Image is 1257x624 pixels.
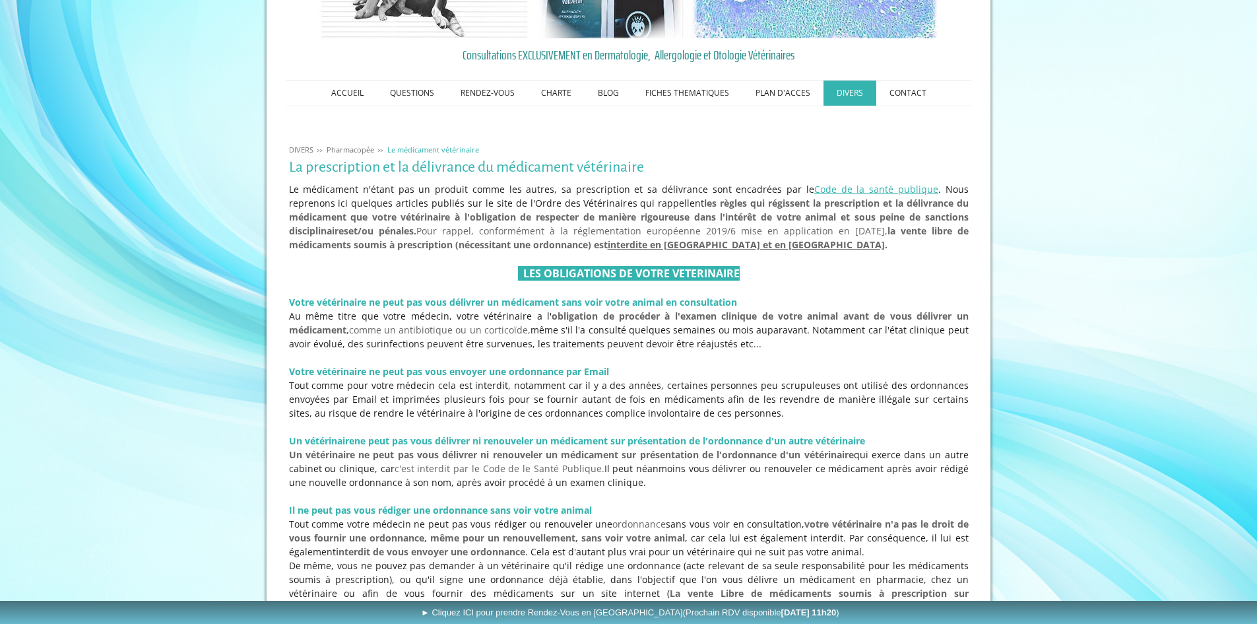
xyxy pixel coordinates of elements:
a: DIVERS [286,145,317,155]
span: ► Cliquez ICI pour prendre Rendez-Vous en [GEOGRAPHIC_DATA] [421,607,839,617]
a: CONTACT [876,81,940,106]
span: ordonnance [612,518,666,530]
b: Un [289,434,302,447]
a: QUESTIONS [377,81,447,106]
span: Le médicament vétérinaire [387,145,479,155]
h1: La prescription et la délivrance du médicament vétérinaire [289,159,969,176]
b: disciplinaires [289,225,348,237]
strong: LES OBLIGATIONS DE VOTRE VETERINAIRE [523,266,740,281]
a: Code de la santé publique [814,183,938,195]
span: (Prochain RDV disponible ) [683,607,839,617]
a: FICHES THEMATIQUES [632,81,742,106]
span: Pour rappel, conformément à la réglementation européenne 2019/6 mise en application en [DATE], [289,197,969,251]
p: qui exerce dans un autre cabinet ou clinique, car Il peut néanmoins vous délivrer ou renouveler c... [289,448,969,489]
a: BLOG [585,81,632,106]
strong: interdit de vous envoyer une ordonnance [336,545,525,558]
span: Votre vétérinaire ne peut pas vous envoyer une ordonnance par Email [289,365,609,378]
strong: Votre vétérinaire ne peut pas vous délivrer un médicament sans voir votre animal en consultation [289,296,737,308]
span: Tout comme pour votre médecin cela est interdit, notamment car il y a des années, certaines perso... [289,379,969,419]
b: vétérinaire [305,434,354,447]
strong: obligation de procéder à l'examen clinique de votre animal avant de vous délivrer un médicament, [289,310,969,336]
b: dans l'intérêt de votre animal et sous peine de sanctions [694,211,969,223]
strong: votre vétérinaire n'a pas le droit de vous fournir une ordonnance, même pour un renouvellement, s... [289,518,969,544]
strong: la vente libre de médicaments soumis à prescription (nécessitant une ordonnance) est [289,225,969,251]
a: Pharmacopée [323,145,377,155]
a: DIVERS [823,81,876,106]
b: ne peut pas vous délivrer ni renouveler un médicament sur présentation de l'ordonnance d'un autre... [354,434,865,447]
a: CHARTE [528,81,585,106]
a: ACCUEIL [318,81,377,106]
span: . [608,238,887,251]
a: RENDEZ-VOUS [447,81,528,106]
strong: votre vétérinaire à l'obligation de respecter de manière rigoureuse [372,211,690,223]
span: comme un antibiotique ou un corticoïde, [289,310,969,336]
span: Il ne peut pas vous rédiger une ordonnance sans voir votre animal [289,504,592,516]
a: PLAN D'ACCES [742,81,823,106]
span: c'est interdit par le Code de le Santé Publique. [395,462,604,475]
span: Au même titre que votre médecin, votre vétérinaire a l' même s'il l'a consulté quelques semaines ... [289,310,969,350]
a: Le médicament vétérinaire [384,145,482,155]
a: interdite en [GEOGRAPHIC_DATA] et en [GEOGRAPHIC_DATA] [608,238,885,251]
strong: les règles qui régissent la prescription et la délivrance du médicament que [289,197,969,223]
a: Consultations EXCLUSIVEMENT en Dermatologie, Allergologie et Otologie Vétérinaires [289,45,969,65]
span: Un vétérinaire ne peut pas vous délivrer ni renouveler un médicament sur présentation de l'ordonn... [289,448,854,461]
p: Tout comme votre médecin ne peut pas vous rédiger ou renouveler une sans vous voir en consultatio... [289,517,969,559]
b: [DATE] 11h20 [781,607,837,617]
b: et/ou pénales. [348,225,416,237]
p: Le médicament n'étant pas un produit comme les autres, sa prescription et sa délivrance sont enca... [289,182,969,252]
span: DIVERS [289,145,313,155]
span: Pharmacopée [327,145,374,155]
